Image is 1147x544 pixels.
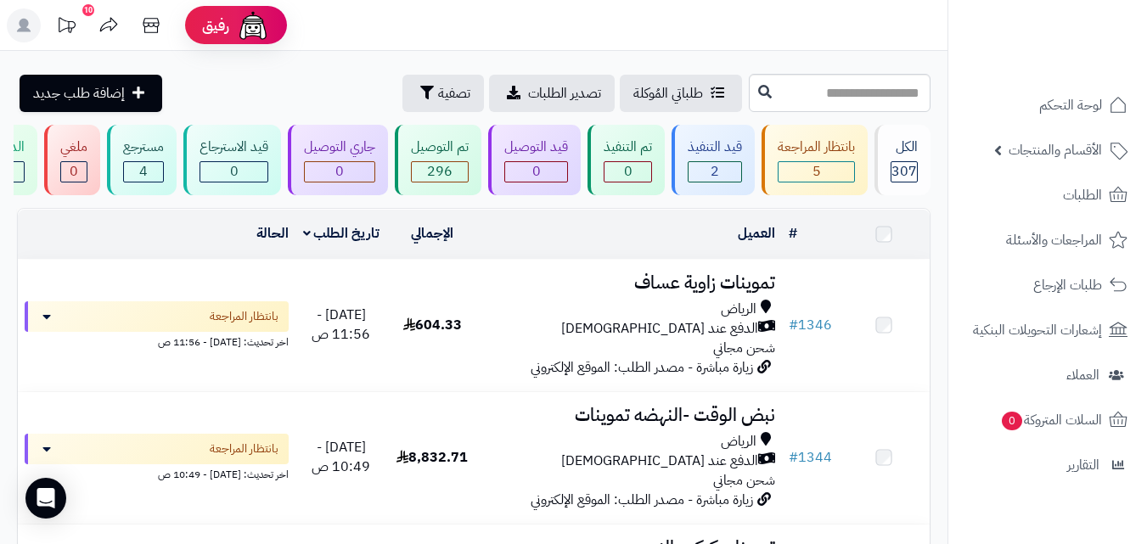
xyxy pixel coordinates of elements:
[485,273,775,293] h3: تموينات زاوية عساف
[20,75,162,112] a: إضافة طلب جديد
[236,8,270,42] img: ai-face.png
[412,162,468,182] div: 296
[688,137,742,157] div: قيد التنفيذ
[391,125,485,195] a: تم التوصيل 296
[1032,48,1131,83] img: logo-2.png
[123,137,164,157] div: مسترجع
[713,338,775,358] span: شحن مجاني
[779,162,854,182] div: 5
[396,447,468,468] span: 8,832.71
[891,137,918,157] div: الكل
[504,137,568,157] div: قيد التوصيل
[403,315,462,335] span: 604.33
[1009,138,1102,162] span: الأقسام والمنتجات
[304,137,375,157] div: جاري التوصيل
[25,478,66,519] div: Open Intercom Messenger
[721,300,756,319] span: الرياض
[485,406,775,425] h3: نبض الوقت -النهضه تموينات
[1006,228,1102,252] span: المراجعات والأسئلة
[41,125,104,195] a: ملغي 0
[230,161,239,182] span: 0
[959,85,1137,126] a: لوحة التحكم
[335,161,344,182] span: 0
[438,83,470,104] span: تصفية
[312,305,370,345] span: [DATE] - 11:56 ص
[789,223,797,244] a: #
[561,319,758,339] span: الدفع عند [DEMOGRAPHIC_DATA]
[959,400,1137,440] a: السلات المتروكة0
[82,4,94,16] div: 10
[45,8,87,47] a: تحديثات المنصة
[604,137,652,157] div: تم التنفيذ
[789,447,832,468] a: #1344
[33,83,125,104] span: إضافة طلب جديد
[758,125,871,195] a: بانتظار المراجعة 5
[959,175,1137,216] a: الطلبات
[668,125,758,195] a: قيد التنفيذ 2
[256,223,289,244] a: الحالة
[959,265,1137,306] a: طلبات الإرجاع
[25,332,289,350] div: اخر تحديث: [DATE] - 11:56 ص
[303,223,380,244] a: تاريخ الطلب
[485,125,584,195] a: قيد التوصيل 0
[1033,273,1102,297] span: طلبات الإرجاع
[202,15,229,36] span: رفيق
[711,161,719,182] span: 2
[789,447,798,468] span: #
[1067,453,1099,477] span: التقارير
[624,161,633,182] span: 0
[210,308,278,325] span: بانتظار المراجعة
[104,125,180,195] a: مسترجع 4
[312,437,370,477] span: [DATE] - 10:49 ص
[1002,412,1022,430] span: 0
[1066,363,1099,387] span: العملاء
[1000,408,1102,432] span: السلات المتروكة
[973,318,1102,342] span: إشعارات التحويلات البنكية
[959,310,1137,351] a: إشعارات التحويلات البنكية
[1063,183,1102,207] span: الطلبات
[584,125,668,195] a: تم التنفيذ 0
[427,161,453,182] span: 296
[778,137,855,157] div: بانتظار المراجعة
[505,162,567,182] div: 0
[489,75,615,112] a: تصدير الطلبات
[532,161,541,182] span: 0
[721,432,756,451] span: الرياض
[25,464,289,482] div: اخر تحديث: [DATE] - 10:49 ص
[528,83,601,104] span: تصدير الطلبات
[402,75,484,112] button: تصفية
[561,451,758,471] span: الدفع عند [DEMOGRAPHIC_DATA]
[139,161,148,182] span: 4
[411,223,453,244] a: الإجمالي
[789,315,798,335] span: #
[180,125,284,195] a: قيد الاسترجاع 0
[70,161,78,182] span: 0
[60,137,87,157] div: ملغي
[871,125,934,195] a: الكل307
[959,355,1137,395] a: العملاء
[61,162,87,182] div: 0
[633,83,703,104] span: طلباتي المُوكلة
[891,161,917,182] span: 307
[531,490,753,510] span: زيارة مباشرة - مصدر الطلب: الموقع الإلكتروني
[411,137,469,157] div: تم التوصيل
[531,357,753,378] span: زيارة مباشرة - مصدر الطلب: الموقع الإلكتروني
[959,220,1137,261] a: المراجعات والأسئلة
[1039,93,1102,117] span: لوحة التحكم
[620,75,742,112] a: طلباتي المُوكلة
[200,137,268,157] div: قيد الاسترجاع
[604,162,651,182] div: 0
[713,470,775,491] span: شحن مجاني
[284,125,391,195] a: جاري التوصيل 0
[812,161,821,182] span: 5
[200,162,267,182] div: 0
[959,445,1137,485] a: التقارير
[305,162,374,182] div: 0
[738,223,775,244] a: العميل
[789,315,832,335] a: #1346
[124,162,163,182] div: 4
[210,440,278,457] span: بانتظار المراجعة
[689,162,741,182] div: 2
